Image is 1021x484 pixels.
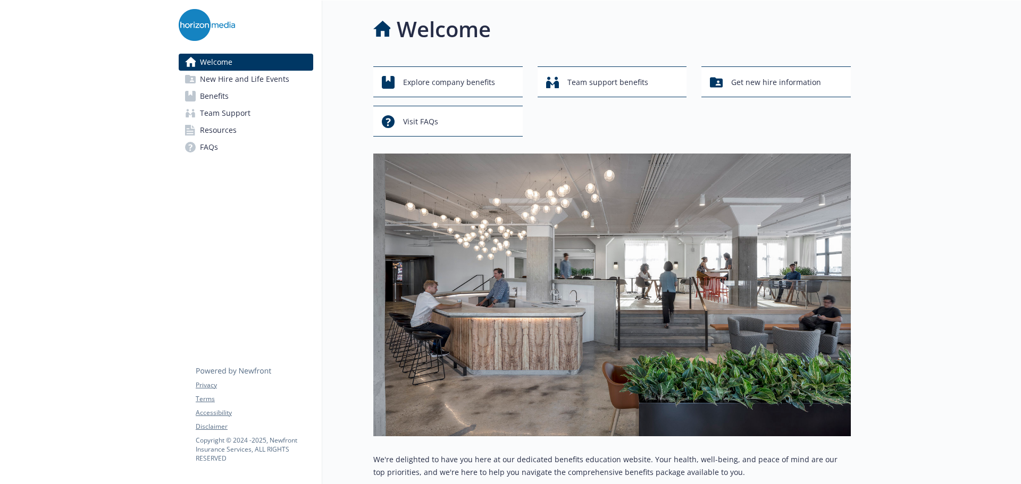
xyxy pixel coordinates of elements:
[179,54,313,71] a: Welcome
[200,54,232,71] span: Welcome
[196,394,313,404] a: Terms
[200,105,250,122] span: Team Support
[403,112,438,132] span: Visit FAQs
[373,453,851,479] p: We're delighted to have you here at our dedicated benefits education website. Your health, well-b...
[179,88,313,105] a: Benefits
[200,139,218,156] span: FAQs
[196,422,313,431] a: Disclaimer
[373,66,523,97] button: Explore company benefits
[196,408,313,418] a: Accessibility
[196,436,313,463] p: Copyright © 2024 - 2025 , Newfront Insurance Services, ALL RIGHTS RESERVED
[567,72,648,92] span: Team support benefits
[397,13,491,45] h1: Welcome
[701,66,851,97] button: Get new hire information
[403,72,495,92] span: Explore company benefits
[538,66,687,97] button: Team support benefits
[373,154,851,436] img: overview page banner
[196,380,313,390] a: Privacy
[731,72,821,92] span: Get new hire information
[200,88,229,105] span: Benefits
[179,139,313,156] a: FAQs
[373,106,523,137] button: Visit FAQs
[200,71,289,88] span: New Hire and Life Events
[179,122,313,139] a: Resources
[179,105,313,122] a: Team Support
[200,122,237,139] span: Resources
[179,71,313,88] a: New Hire and Life Events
